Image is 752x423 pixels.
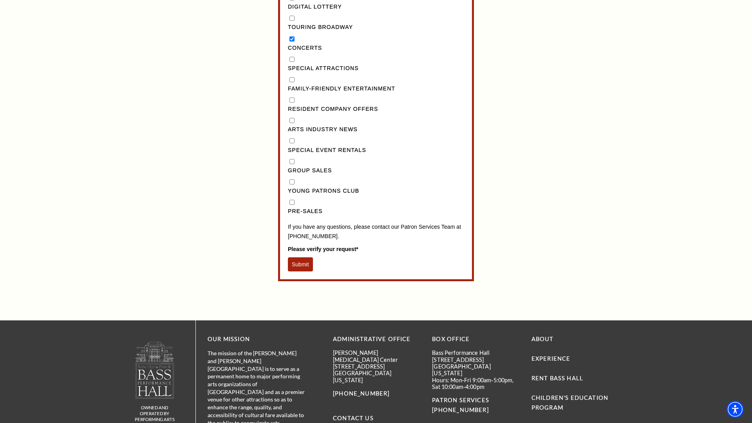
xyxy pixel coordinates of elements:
p: [STREET_ADDRESS] [432,356,519,363]
label: Resident Company Offers [288,105,464,114]
p: [GEOGRAPHIC_DATA][US_STATE] [333,370,420,383]
label: Digital Lottery [288,2,464,12]
div: Accessibility Menu [727,401,744,418]
label: Special Event Rentals [288,146,464,155]
label: Special Attractions [288,64,464,73]
label: Concerts [288,43,464,53]
label: Arts Industry News [288,125,464,134]
p: BOX OFFICE [432,334,519,344]
a: Rent Bass Hall [531,375,583,381]
p: [PERSON_NAME][MEDICAL_DATA] Center [333,349,420,363]
button: Submit [288,257,313,271]
p: Hours: Mon-Fri 9:00am-5:00pm, Sat 10:00am-4:00pm [432,377,519,390]
a: About [531,336,554,342]
a: Children's Education Program [531,394,608,411]
a: Experience [531,355,571,362]
p: Bass Performance Hall [432,349,519,356]
p: Administrative Office [333,334,420,344]
label: Please verify your request* [288,245,464,253]
label: Family-Friendly Entertainment [288,84,464,94]
label: Group Sales [288,166,464,175]
p: If you have any questions, please contact our Patron Services Team at [PHONE_NUMBER]. [288,222,464,241]
p: OUR MISSION [208,334,305,344]
p: [GEOGRAPHIC_DATA][US_STATE] [432,363,519,377]
a: Contact Us [333,415,374,421]
img: owned and operated by Performing Arts Fort Worth, A NOT-FOR-PROFIT 501(C)3 ORGANIZATION [135,341,175,399]
p: [PHONE_NUMBER] [333,389,420,399]
label: Pre-Sales [288,207,464,216]
label: Young Patrons Club [288,186,464,196]
label: Touring Broadway [288,23,464,32]
p: [STREET_ADDRESS] [333,363,420,370]
p: PATRON SERVICES [PHONE_NUMBER] [432,396,519,415]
